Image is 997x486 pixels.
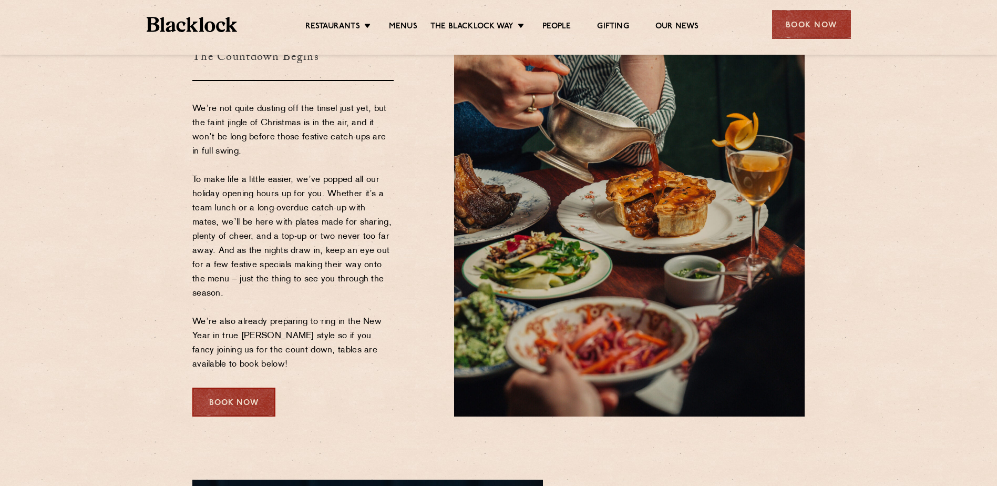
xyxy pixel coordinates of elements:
[597,22,629,33] a: Gifting
[305,22,360,33] a: Restaurants
[430,22,513,33] a: The Blacklock Way
[192,33,394,81] h3: The Countdown Begins
[192,388,275,417] div: Book Now
[389,22,417,33] a: Menus
[655,22,699,33] a: Our News
[542,22,571,33] a: People
[147,17,238,32] img: BL_Textured_Logo-footer-cropped.svg
[192,102,394,372] p: We’re not quite dusting off the tinsel just yet, but the faint jingle of Christmas is in the air,...
[772,10,851,39] div: Book Now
